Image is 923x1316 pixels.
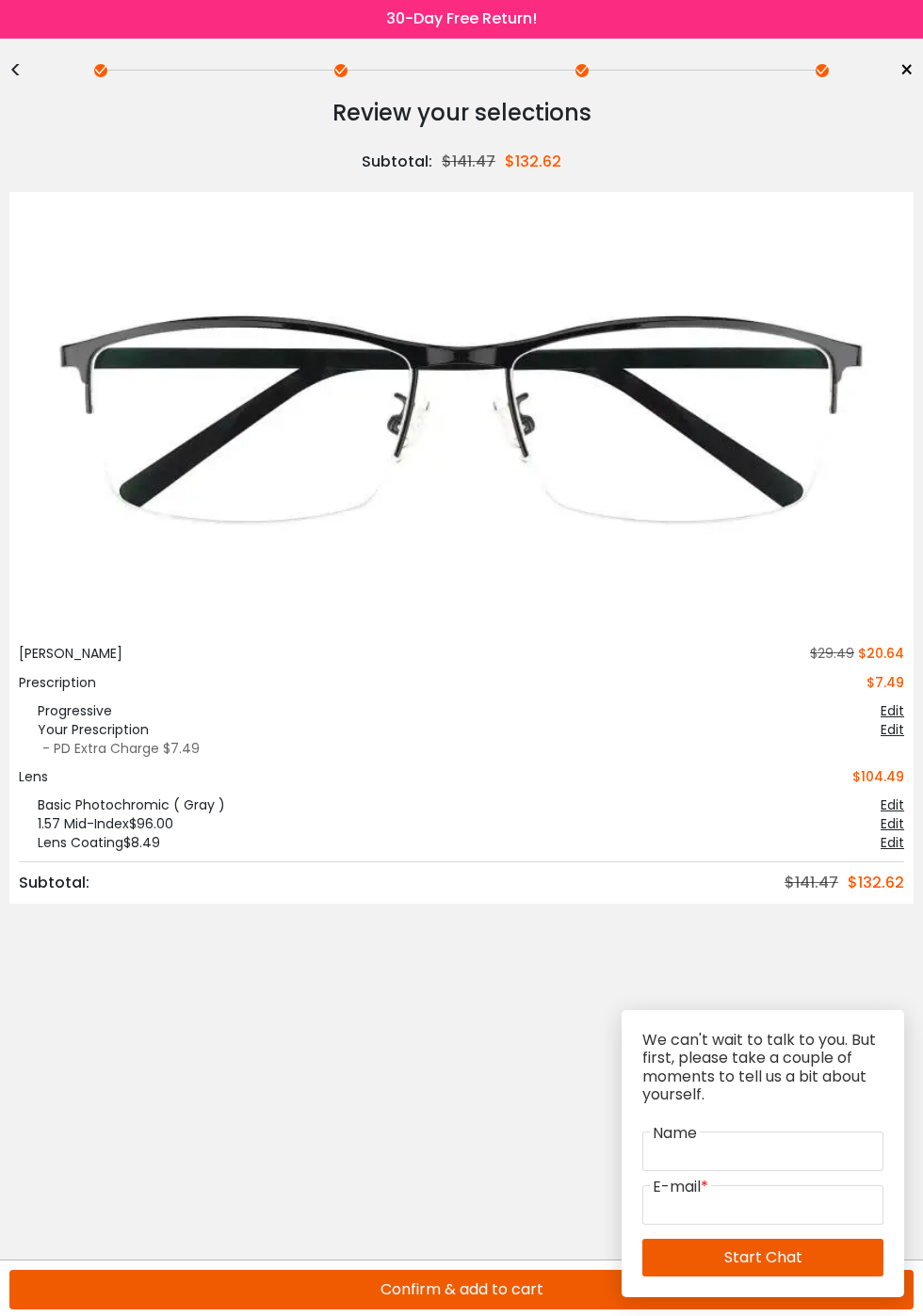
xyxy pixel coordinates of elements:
div: Edit [881,701,904,720]
div: 1.57 Mid-Index $96.00 [19,814,173,833]
span: × [899,56,914,85]
div: $132.62 [505,151,561,173]
div: Edit [881,720,904,739]
div: Edit [881,814,904,833]
div: Prescription [19,673,904,692]
div: $141.47 [785,872,848,894]
div: - PD Extra Charge $7.49 [19,739,904,758]
img: Black William - Metal Eyeglasses [19,201,904,644]
div: $132.62 [848,872,904,894]
a: × [885,56,914,85]
div: Edit [881,833,904,852]
div: Progressive [19,701,112,720]
span: $29.49 [802,644,854,663]
button: Confirm & add to cart [9,1270,914,1309]
span: $7.49 [866,673,904,692]
a: Start Chat [642,1239,883,1276]
label: E-mail [650,1176,711,1198]
div: Lens Coating $8.49 [19,833,160,852]
div: Basic Photochromic ( Gray ) [19,795,225,814]
p: We can't wait to talk to you. But first, please take a couple of moments to tell us a bit about y... [642,1031,883,1103]
div: [PERSON_NAME] [19,644,122,664]
div: Review your selections [9,94,914,132]
div: < [9,63,38,78]
div: Subtotal: [19,872,99,894]
div: Edit [881,795,904,814]
div: $104.49 [852,767,904,786]
div: Lens [19,767,48,786]
div: $141.47 [442,151,505,173]
label: Name [650,1122,700,1145]
span: $20.64 [858,644,904,663]
div: Subtotal: [362,151,442,173]
div: Your Prescription [19,720,149,739]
